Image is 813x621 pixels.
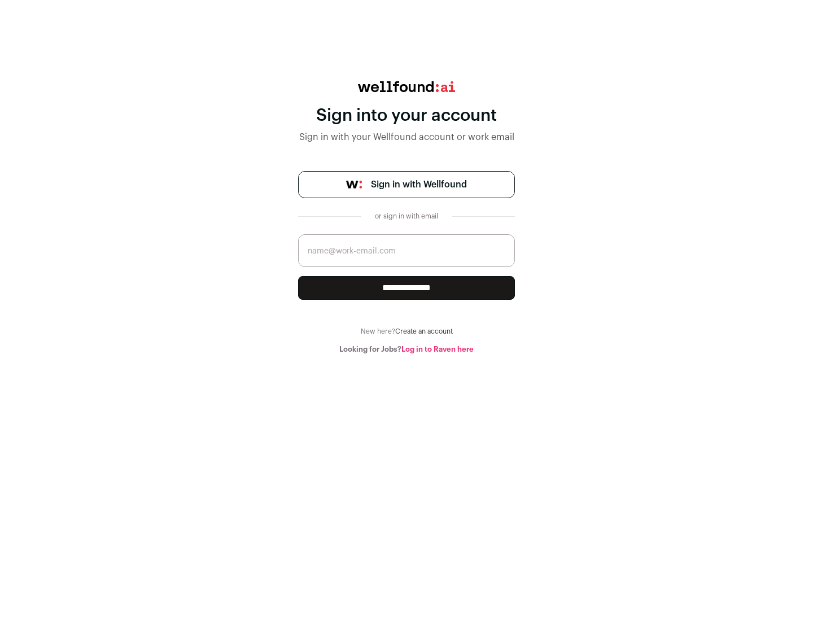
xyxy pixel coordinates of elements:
[298,171,515,198] a: Sign in with Wellfound
[358,81,455,92] img: wellfound:ai
[298,130,515,144] div: Sign in with your Wellfound account or work email
[298,234,515,267] input: name@work-email.com
[370,212,443,221] div: or sign in with email
[298,327,515,336] div: New here?
[298,345,515,354] div: Looking for Jobs?
[371,178,467,191] span: Sign in with Wellfound
[346,181,362,189] img: wellfound-symbol-flush-black-fb3c872781a75f747ccb3a119075da62bfe97bd399995f84a933054e44a575c4.png
[401,346,474,353] a: Log in to Raven here
[298,106,515,126] div: Sign into your account
[395,328,453,335] a: Create an account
